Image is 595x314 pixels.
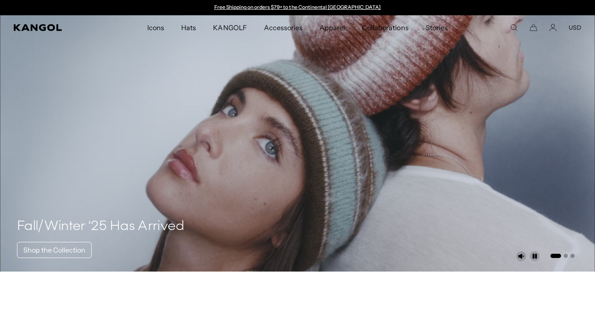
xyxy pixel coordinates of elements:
button: Pause [530,251,540,261]
span: Hats [181,15,196,40]
a: Apparel [311,15,354,40]
a: Shop the Collection [17,242,92,258]
a: Icons [139,15,173,40]
button: Go to slide 1 [550,254,561,258]
span: Collaborations [362,15,408,40]
a: Collaborations [354,15,417,40]
a: KANGOLF [205,15,255,40]
button: USD [569,24,581,31]
a: Stories [417,15,456,40]
h4: Fall/Winter ‘25 Has Arrived [17,218,185,235]
button: Go to slide 3 [570,254,575,258]
button: Cart [530,24,537,31]
button: Go to slide 2 [564,254,568,258]
span: Accessories [264,15,303,40]
span: Stories [426,15,448,40]
summary: Search here [510,24,518,31]
ul: Select a slide to show [550,252,575,259]
span: KANGOLF [213,15,247,40]
span: Icons [147,15,164,40]
a: Account [549,24,557,31]
button: Unmute [516,251,526,261]
a: Kangol [14,24,97,31]
a: Hats [173,15,205,40]
a: Free Shipping on orders $79+ to the Continental [GEOGRAPHIC_DATA] [214,4,381,10]
a: Accessories [255,15,311,40]
div: 1 of 2 [210,4,385,11]
div: Announcement [210,4,385,11]
slideshow-component: Announcement bar [210,4,385,11]
span: Apparel [320,15,345,40]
